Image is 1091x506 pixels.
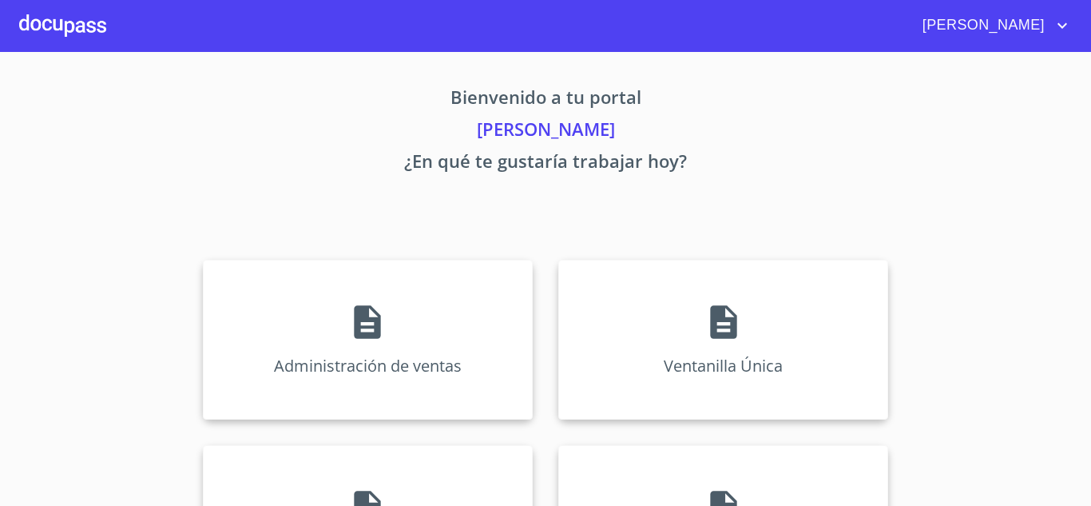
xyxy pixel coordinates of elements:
[910,13,1053,38] span: [PERSON_NAME]
[910,13,1072,38] button: account of current user
[54,116,1037,148] p: [PERSON_NAME]
[54,148,1037,180] p: ¿En qué te gustaría trabajar hoy?
[664,355,783,377] p: Ventanilla Única
[274,355,462,377] p: Administración de ventas
[54,84,1037,116] p: Bienvenido a tu portal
